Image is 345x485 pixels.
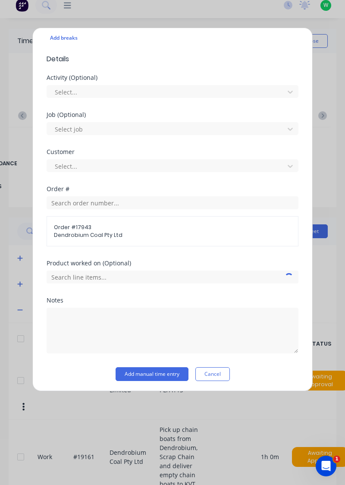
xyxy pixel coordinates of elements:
[47,149,298,155] div: Customer
[116,367,188,381] button: Add manual time entry
[50,32,295,44] div: Add breaks
[47,75,298,81] div: Activity (Optional)
[54,224,291,231] span: Order # 17943
[47,260,298,266] div: Product worked on (Optional)
[333,456,340,463] span: 1
[316,456,336,476] iframe: Intercom live chat
[54,231,291,239] span: Dendrobium Coal Pty Ltd
[47,196,298,209] input: Search order number...
[47,297,298,303] div: Notes
[47,186,298,192] div: Order #
[47,54,298,64] span: Details
[47,112,298,118] div: Job (Optional)
[47,271,298,283] input: Search line items...
[195,367,230,381] button: Cancel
